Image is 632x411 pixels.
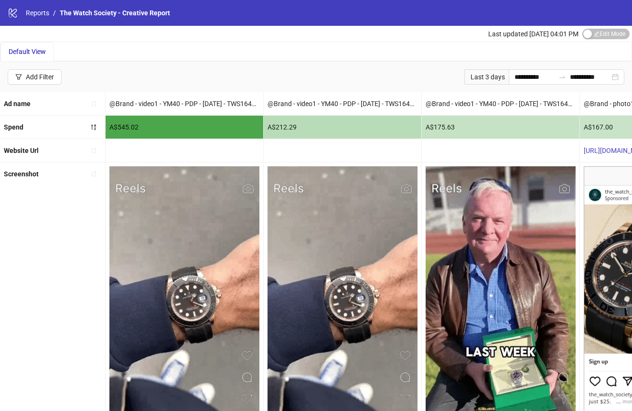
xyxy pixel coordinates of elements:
[264,116,421,139] div: A$212.29
[4,100,31,108] b: Ad name
[26,73,54,81] div: Add Filter
[106,92,263,115] div: @Brand - video1 - YM40 - PDP - [DATE] - TWS1645884
[24,8,51,18] a: Reports
[4,170,39,178] b: Screenshot
[4,147,39,154] b: Website Url
[558,73,566,81] span: swap-right
[422,116,579,139] div: A$175.63
[422,92,579,115] div: @Brand - video1 - YM40 - PDP - [DATE] - TWS1645884
[90,100,97,107] span: sort-ascending
[53,8,56,18] li: /
[9,48,46,55] span: Default View
[15,74,22,80] span: filter
[106,116,263,139] div: A$545.02
[60,9,170,17] span: The Watch Society - Creative Report
[8,69,62,85] button: Add Filter
[90,171,97,177] span: sort-ascending
[264,92,421,115] div: @Brand - video1 - YM40 - PDP - [DATE] - TWS1645884
[464,69,509,85] div: Last 3 days
[90,124,97,130] span: sort-descending
[90,147,97,154] span: sort-ascending
[488,30,578,38] span: Last updated [DATE] 04:01 PM
[4,123,23,131] b: Spend
[558,73,566,81] span: to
